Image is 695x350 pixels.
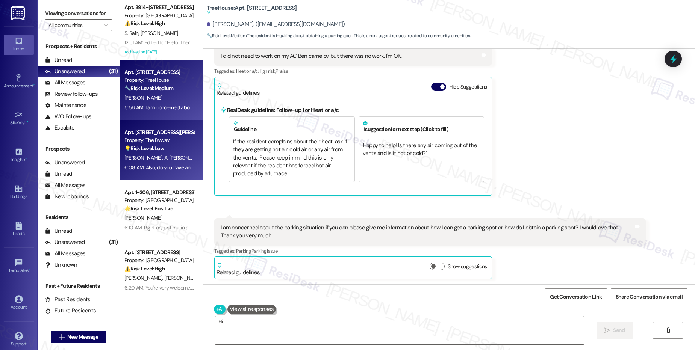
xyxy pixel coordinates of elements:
button: Send [597,322,633,339]
button: Get Conversation Link [545,288,607,305]
div: Escalate [45,124,74,132]
span: ' Happy to help! Is there any air coming out of the vents and is it hot or cold? ' [363,142,478,157]
span: • [26,156,27,161]
i:  [604,327,610,333]
div: Unread [45,56,72,64]
div: Unanswered [45,68,85,75]
div: Unknown [45,261,77,269]
div: Property: TreeHouse [124,76,194,84]
div: Apt. 1~306, [STREET_ADDRESS][PERSON_NAME] [124,189,194,196]
b: TreeHouse: Apt. [STREET_ADDRESS] [207,4,297,17]
div: Unread [45,170,72,178]
span: A. [PERSON_NAME] [164,154,207,161]
div: WO Follow-ups [45,113,91,121]
span: Parking , [236,248,251,254]
div: Unanswered [45,238,85,246]
i:  [59,334,64,340]
label: Viewing conversations for [45,8,112,19]
div: Apt. [STREET_ADDRESS][PERSON_NAME] [124,128,194,136]
div: All Messages [45,79,85,87]
span: Parking issue [251,248,278,254]
a: Leads [4,219,34,240]
span: • [29,267,30,272]
div: (31) [107,237,120,248]
div: Tagged as: [214,66,492,77]
div: New Inbounds [45,193,89,201]
div: If the resident complains about their heat, ask if they are getting hot air, cold air or any air ... [233,138,351,178]
span: S. Rain [124,30,141,36]
span: [PERSON_NAME] [141,30,178,36]
button: Share Conversation via email [611,288,687,305]
div: Residents [38,213,120,221]
div: [PERSON_NAME]. ([EMAIL_ADDRESS][DOMAIN_NAME]) [207,20,345,28]
i:  [665,327,671,333]
span: Send [613,326,625,334]
a: Insights • [4,145,34,166]
span: [PERSON_NAME] [124,154,164,161]
span: • [27,119,28,124]
div: Property: [GEOGRAPHIC_DATA] [124,196,194,204]
h5: Guideline [233,121,351,133]
strong: 🔧 Risk Level: Medium [124,85,173,92]
div: Review follow-ups [45,90,98,98]
div: All Messages [45,181,85,189]
a: Account [4,293,34,313]
a: Templates • [4,256,34,276]
strong: 💡 Risk Level: Low [124,145,164,152]
div: (31) [107,66,120,77]
div: Related guidelines [217,83,260,97]
i:  [104,22,108,28]
h5: 1 suggestion for next step (Click to fill) [363,121,480,133]
div: 6:08 AM: Also, do you have an idea of when we might get an answer about the parking spots? [124,164,330,171]
div: All Messages [45,250,85,258]
a: Buildings [4,182,34,202]
div: Archived on [DATE] [124,47,195,57]
label: Show suggestions [448,262,487,270]
span: Share Conversation via email [616,293,683,301]
div: Apt. [STREET_ADDRESS] [124,249,194,256]
div: 5:56 AM: I am concerned about the parking situation if you can please give me information about h... [124,104,560,111]
div: Prospects + Residents [38,42,120,50]
div: Past Residents [45,296,91,303]
span: [PERSON_NAME] [164,275,201,281]
span: New Message [67,333,98,341]
a: Inbox [4,35,34,55]
div: Apt. [STREET_ADDRESS] [124,68,194,76]
div: Unanswered [45,159,85,167]
div: Maintenance [45,101,86,109]
strong: 🌟 Risk Level: Positive [124,205,173,212]
div: Tagged as: [214,246,646,256]
div: Property: [GEOGRAPHIC_DATA] [124,12,194,20]
div: Apt. 3914~[STREET_ADDRESS] [124,3,194,11]
a: Support [4,330,34,350]
a: Site Visit • [4,109,34,129]
textarea: Hi [PERSON_NAME], thanks for reaching out! I can help with parking. Please contact your property ... [215,316,584,344]
div: Unread [45,227,72,235]
div: 6:10 AM: Right on, just put in a review! Also, I've been meaning to let the team know, Thank you ... [124,224,646,231]
div: Property: The Byway [124,136,194,144]
strong: 🔧 Risk Level: Medium [207,33,247,39]
label: Hide Suggestions [449,83,487,91]
div: Future Residents [45,307,96,315]
span: [PERSON_NAME] [124,94,162,101]
img: ResiDesk Logo [11,6,26,20]
div: Past + Future Residents [38,282,120,290]
span: [PERSON_NAME] [124,214,162,221]
span: High risk , [258,68,276,74]
div: I am concerned about the parking situation if you can please give me information about how I can ... [221,224,634,240]
div: Property: [GEOGRAPHIC_DATA] [124,256,194,264]
span: Heat or a/c , [236,68,258,74]
div: Related guidelines [217,262,260,276]
span: : The resident is inquiring about obtaining a parking spot. This is a non-urgent request related ... [207,32,471,40]
span: [PERSON_NAME] [124,275,164,281]
div: I did not need to work on my AC Ben came by, but there was no work. I'm OK. [221,52,402,60]
b: ResiDesk guideline: Follow-up for Heat or a/c [227,106,339,114]
strong: ⚠️ Risk Level: High [124,20,165,27]
div: 6:20 AM: You're very welcome, [PERSON_NAME]. We'll take care of this as quickly as possible. Have... [124,284,391,291]
div: Prospects [38,145,120,153]
button: New Message [51,331,106,343]
span: Praise [276,68,288,74]
strong: ⚠️ Risk Level: High [124,265,165,272]
span: Get Conversation Link [550,293,602,301]
span: • [33,82,35,87]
